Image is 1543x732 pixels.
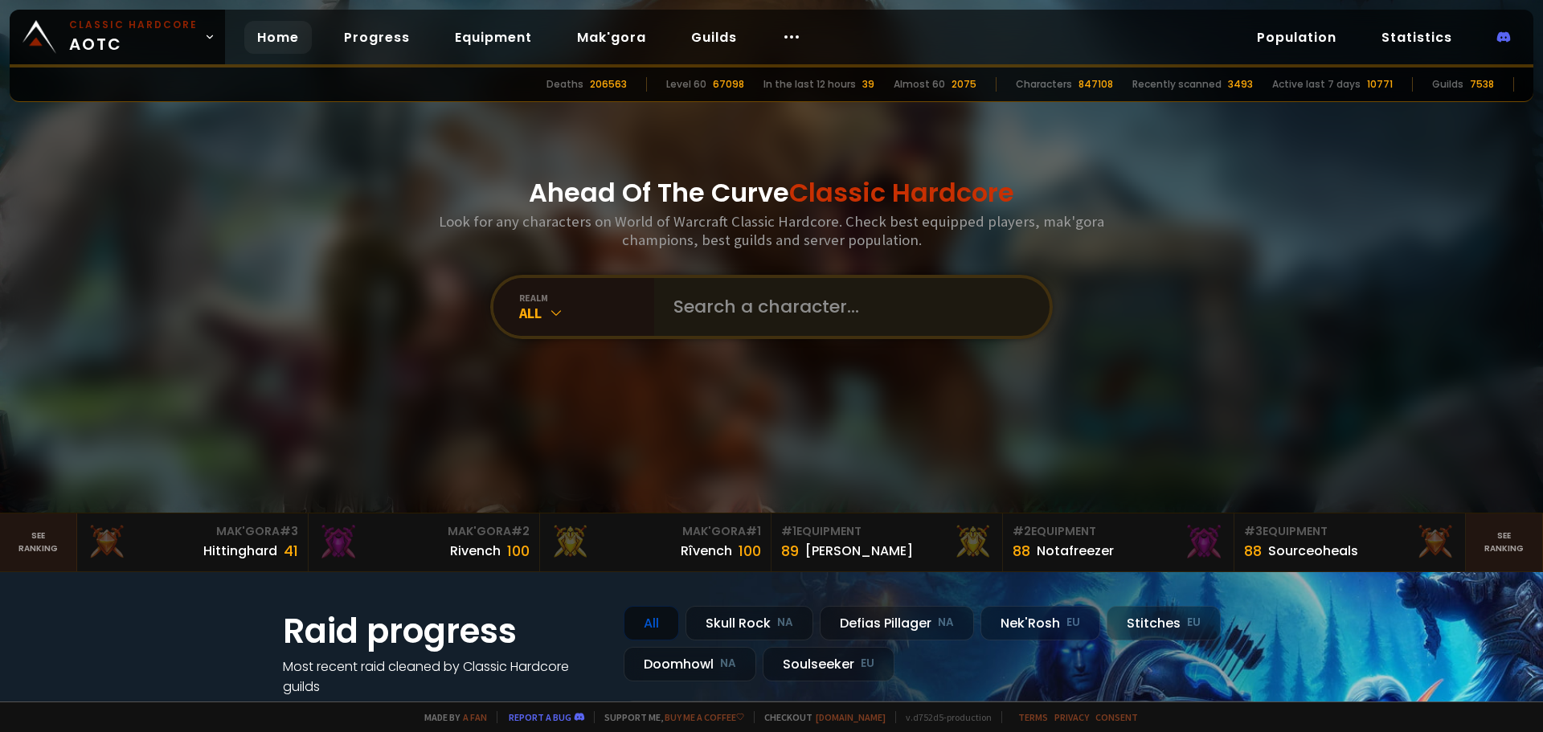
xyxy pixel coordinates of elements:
[624,606,679,640] div: All
[895,711,992,723] span: v. d752d5 - production
[624,647,756,681] div: Doomhowl
[463,711,487,723] a: a fan
[283,656,604,697] h4: Most recent raid cleaned by Classic Hardcore guilds
[546,77,583,92] div: Deaths
[678,21,750,54] a: Guilds
[1018,711,1048,723] a: Terms
[686,606,813,640] div: Skull Rock
[665,711,744,723] a: Buy me a coffee
[203,541,277,561] div: Hittinghard
[666,77,706,92] div: Level 60
[980,606,1100,640] div: Nek'Rosh
[1228,77,1253,92] div: 3493
[1234,513,1466,571] a: #3Equipment88Sourceoheals
[529,174,1014,212] h1: Ahead Of The Curve
[1132,77,1222,92] div: Recently scanned
[450,541,501,561] div: Rivench
[280,523,298,539] span: # 3
[938,615,954,631] small: NA
[1016,77,1072,92] div: Characters
[1066,615,1080,631] small: EU
[1013,523,1224,540] div: Equipment
[713,77,744,92] div: 67098
[739,540,761,562] div: 100
[509,711,571,723] a: Report a bug
[763,77,856,92] div: In the last 12 hours
[594,711,744,723] span: Support me,
[1107,606,1221,640] div: Stitches
[781,540,799,562] div: 89
[894,77,945,92] div: Almost 60
[952,77,976,92] div: 2075
[1369,21,1465,54] a: Statistics
[283,697,387,716] a: See all progress
[283,606,604,656] h1: Raid progress
[754,711,886,723] span: Checkout
[1432,77,1463,92] div: Guilds
[1367,77,1393,92] div: 10771
[1244,540,1262,562] div: 88
[781,523,796,539] span: # 1
[564,21,659,54] a: Mak'gora
[1054,711,1089,723] a: Privacy
[763,647,894,681] div: Soulseeker
[77,513,309,571] a: Mak'Gora#3Hittinghard41
[507,540,530,562] div: 100
[816,711,886,723] a: [DOMAIN_NAME]
[69,18,198,32] small: Classic Hardcore
[777,615,793,631] small: NA
[789,174,1014,211] span: Classic Hardcore
[862,77,874,92] div: 39
[1095,711,1138,723] a: Consent
[1037,541,1114,561] div: Notafreezer
[664,278,1030,336] input: Search a character...
[1013,540,1030,562] div: 88
[519,304,654,322] div: All
[550,523,761,540] div: Mak'Gora
[781,523,993,540] div: Equipment
[309,513,540,571] a: Mak'Gora#2Rivench100
[1078,77,1113,92] div: 847108
[820,606,974,640] div: Defias Pillager
[415,711,487,723] span: Made by
[590,77,627,92] div: 206563
[1272,77,1361,92] div: Active last 7 days
[10,10,225,64] a: Classic HardcoreAOTC
[87,523,298,540] div: Mak'Gora
[1187,615,1201,631] small: EU
[720,656,736,672] small: NA
[861,656,874,672] small: EU
[69,18,198,56] span: AOTC
[442,21,545,54] a: Equipment
[244,21,312,54] a: Home
[1244,21,1349,54] a: Population
[331,21,423,54] a: Progress
[771,513,1003,571] a: #1Equipment89[PERSON_NAME]
[519,292,654,304] div: realm
[1013,523,1031,539] span: # 2
[540,513,771,571] a: Mak'Gora#1Rîvench100
[284,540,298,562] div: 41
[1003,513,1234,571] a: #2Equipment88Notafreezer
[1470,77,1494,92] div: 7538
[1268,541,1358,561] div: Sourceoheals
[746,523,761,539] span: # 1
[681,541,732,561] div: Rîvench
[1244,523,1263,539] span: # 3
[432,212,1111,249] h3: Look for any characters on World of Warcraft Classic Hardcore. Check best equipped players, mak'g...
[511,523,530,539] span: # 2
[1244,523,1455,540] div: Equipment
[318,523,530,540] div: Mak'Gora
[805,541,913,561] div: [PERSON_NAME]
[1466,513,1543,571] a: Seeranking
